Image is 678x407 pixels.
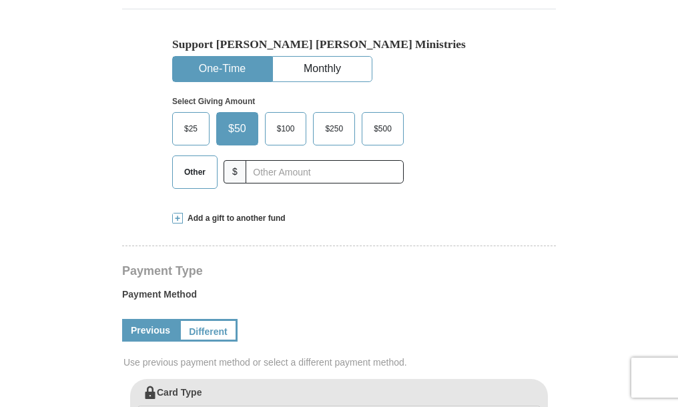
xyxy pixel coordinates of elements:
[173,57,272,81] button: One-Time
[178,162,212,182] span: Other
[246,160,404,183] input: Other Amount
[318,119,350,139] span: $250
[123,356,557,369] span: Use previous payment method or select a different payment method.
[183,213,286,224] span: Add a gift to another fund
[179,319,238,342] a: Different
[178,119,204,139] span: $25
[172,37,506,51] h5: Support [PERSON_NAME] [PERSON_NAME] Ministries
[222,119,253,139] span: $50
[122,266,556,276] h4: Payment Type
[273,57,372,81] button: Monthly
[367,119,398,139] span: $500
[122,319,179,342] a: Previous
[172,97,255,106] strong: Select Giving Amount
[224,160,246,183] span: $
[122,288,556,308] label: Payment Method
[270,119,302,139] span: $100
